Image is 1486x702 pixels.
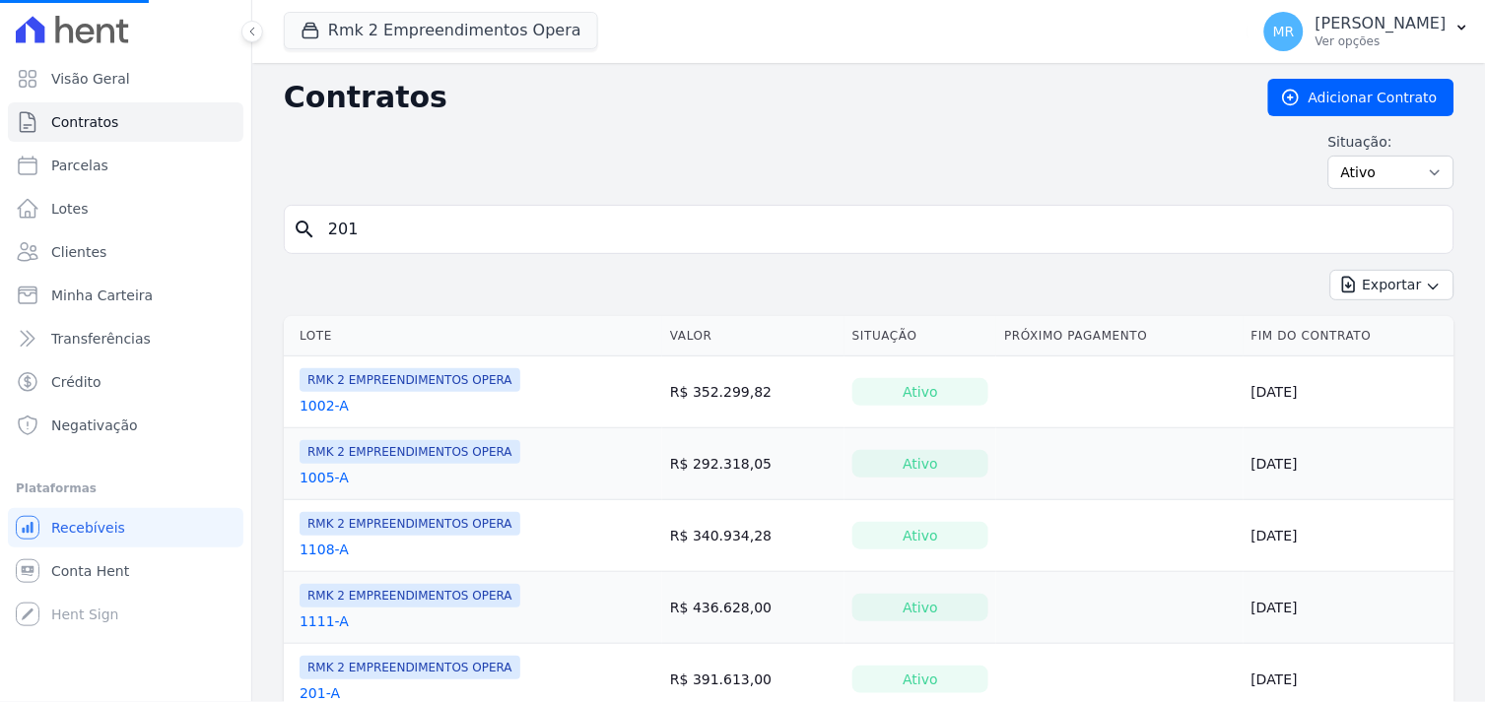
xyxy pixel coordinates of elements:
a: Adicionar Contrato [1268,79,1454,116]
span: RMK 2 EMPREENDIMENTOS OPERA [300,656,520,679]
a: Visão Geral [8,59,243,98]
a: 1111-A [300,611,349,631]
div: Ativo [852,378,988,406]
h2: Contratos [284,80,1237,115]
span: Transferências [51,329,151,349]
span: RMK 2 EMPREENDIMENTOS OPERA [300,440,520,464]
td: [DATE] [1244,572,1454,644]
button: Exportar [1330,270,1454,300]
a: Negativação [8,406,243,445]
th: Próximo Pagamento [996,316,1243,356]
span: Clientes [51,242,106,262]
th: Situação [844,316,996,356]
p: Ver opções [1316,33,1447,49]
span: Crédito [51,372,101,392]
span: Parcelas [51,156,108,175]
a: Conta Hent [8,551,243,591]
button: Rmk 2 Empreendimentos Opera [284,12,598,49]
i: search [293,218,316,241]
th: Lote [284,316,662,356]
a: Clientes [8,232,243,272]
a: Lotes [8,189,243,228]
a: 1108-A [300,540,349,559]
a: Parcelas [8,146,243,185]
a: Transferências [8,319,243,358]
td: [DATE] [1244,356,1454,428]
span: Contratos [51,112,118,132]
label: Situação: [1328,132,1454,152]
div: Ativo [852,450,988,478]
span: MR [1273,25,1295,38]
div: Plataformas [16,477,236,500]
a: Contratos [8,102,243,142]
span: Negativação [51,415,138,435]
span: Minha Carteira [51,286,153,305]
p: [PERSON_NAME] [1316,14,1447,33]
td: R$ 292.318,05 [662,428,844,500]
span: Conta Hent [51,561,129,581]
div: Ativo [852,666,988,693]
a: Minha Carteira [8,276,243,315]
a: Crédito [8,362,243,402]
span: Visão Geral [51,69,130,89]
a: Recebíveis [8,508,243,547]
th: Fim do Contrato [1244,316,1454,356]
span: RMK 2 EMPREENDIMENTOS OPERA [300,584,520,607]
td: R$ 340.934,28 [662,500,844,572]
td: [DATE] [1244,428,1454,500]
div: Ativo [852,594,988,621]
span: RMK 2 EMPREENDIMENTOS OPERA [300,368,520,392]
button: MR [PERSON_NAME] Ver opções [1249,4,1486,59]
span: Lotes [51,199,89,219]
td: [DATE] [1244,500,1454,572]
td: R$ 352.299,82 [662,356,844,428]
a: 1002-A [300,396,349,415]
div: Ativo [852,522,988,549]
a: 1005-A [300,468,349,487]
input: Buscar por nome do lote [316,210,1446,249]
span: RMK 2 EMPREENDIMENTOS OPERA [300,512,520,536]
th: Valor [662,316,844,356]
span: Recebíveis [51,518,125,538]
td: R$ 436.628,00 [662,572,844,644]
